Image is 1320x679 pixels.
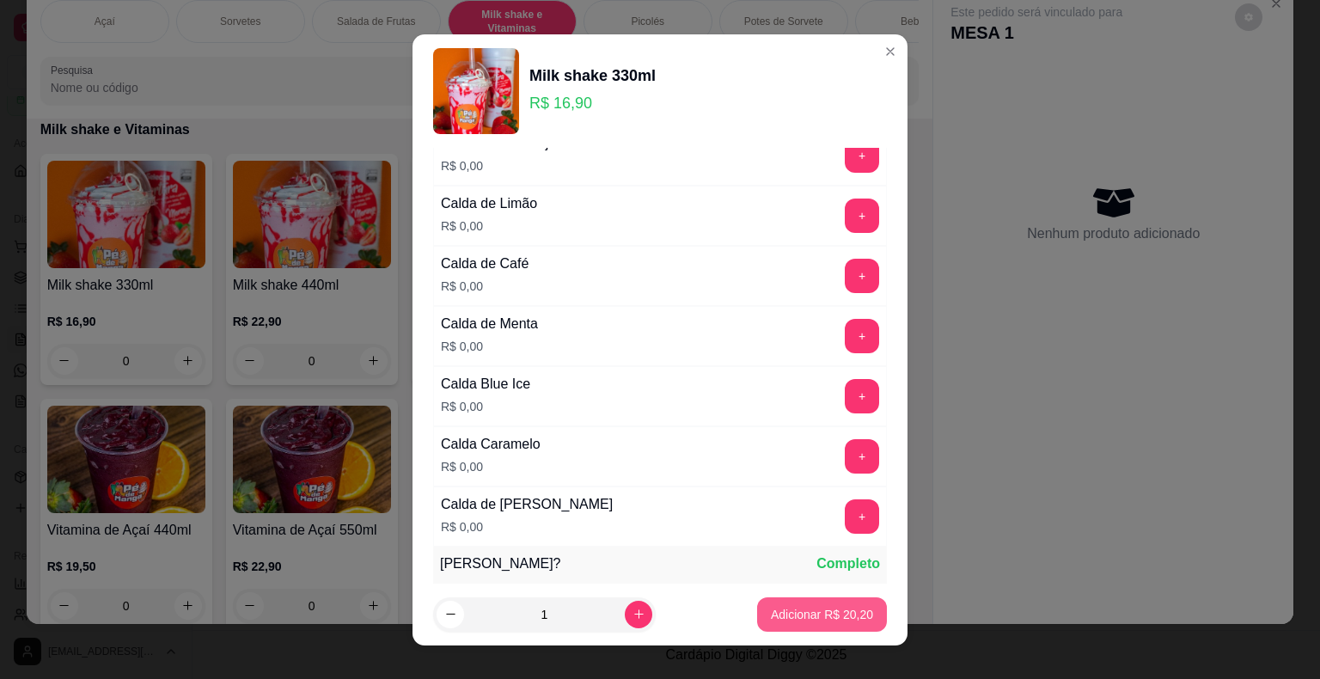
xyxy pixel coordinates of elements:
p: Escolha até 1 opção [440,581,549,598]
p: Adicionar R$ 20,20 [771,606,873,623]
p: R$ 0,00 [441,398,530,415]
div: Calda de Limão [441,193,537,214]
button: decrease-product-quantity [437,601,464,628]
button: add [845,138,879,173]
button: add [845,319,879,353]
div: Calda Blue Ice [441,374,530,395]
img: product-image [433,48,519,134]
div: Milk shake 330ml [529,64,656,88]
button: increase-product-quantity [625,601,652,628]
button: add [845,499,879,534]
div: Calda de Menta [441,314,538,334]
button: add [845,379,879,413]
p: R$ 0,00 [441,518,613,535]
button: add [845,439,879,474]
div: Calda de [PERSON_NAME] [441,494,613,515]
button: Close [877,38,904,65]
p: R$ 0,00 [441,278,529,295]
p: R$ 0,00 [441,338,538,355]
p: R$ 0,00 [441,458,541,475]
p: R$ 0,00 [441,217,537,235]
p: R$ 0,00 [441,157,556,174]
p: [PERSON_NAME]? [440,554,560,574]
button: Adicionar R$ 20,20 [757,597,887,632]
p: Completo [816,554,880,574]
div: Calda de Café [441,254,529,274]
button: add [845,199,879,233]
p: R$ 16,90 [529,91,656,115]
div: Calda Caramelo [441,434,541,455]
button: add [845,259,879,293]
